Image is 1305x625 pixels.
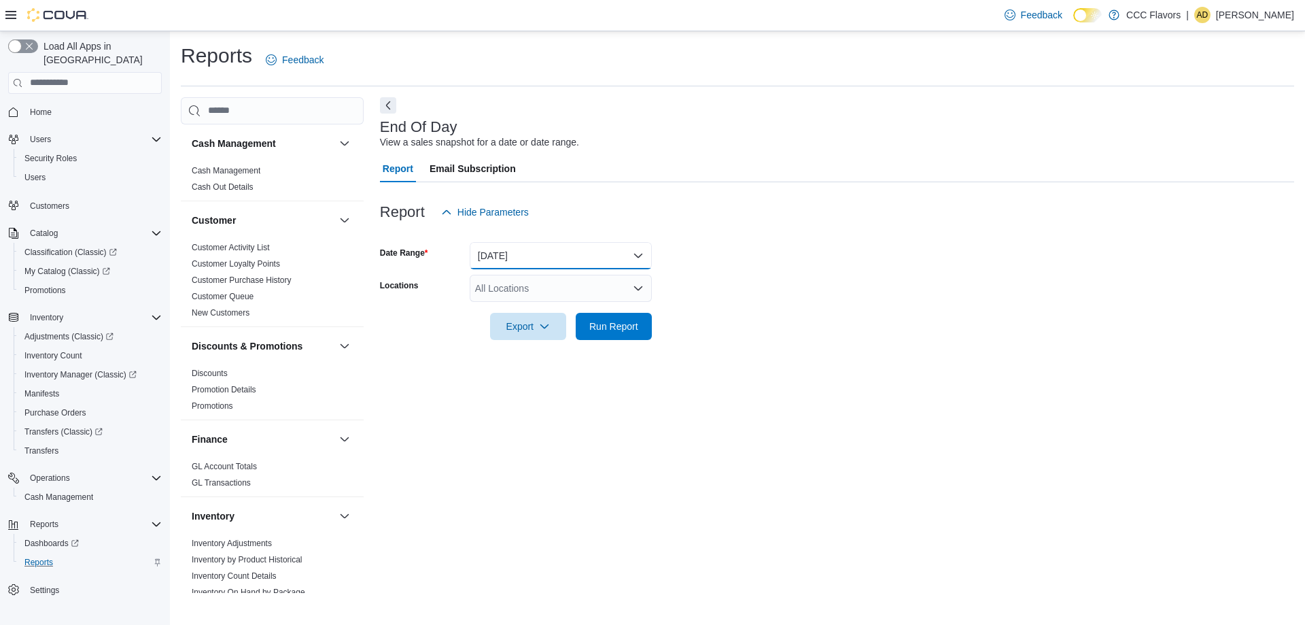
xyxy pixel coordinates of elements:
button: Promotions [14,281,167,300]
span: Adjustments (Classic) [19,328,162,345]
button: Users [14,168,167,187]
span: Feedback [282,53,324,67]
a: Dashboards [19,535,84,552]
a: Purchase Orders [19,405,92,421]
span: Run Report [589,320,638,333]
span: Transfers [19,443,162,459]
span: Settings [30,585,59,596]
span: Reports [30,519,58,530]
a: My Catalog (Classic) [14,262,167,281]
span: Security Roles [19,150,162,167]
button: Cash Management [192,137,334,150]
div: Andrea Derosier [1194,7,1211,23]
span: Cash Out Details [192,182,254,192]
button: Hide Parameters [436,199,534,226]
span: Classification (Classic) [24,247,117,258]
h3: Discounts & Promotions [192,339,302,353]
a: Dashboards [14,534,167,553]
div: Customer [181,239,364,326]
span: Operations [24,470,162,486]
span: Report [383,155,413,182]
a: Users [19,169,51,186]
div: Finance [181,458,364,496]
span: Adjustments (Classic) [24,331,114,342]
h3: Report [380,204,425,220]
button: Finance [192,433,334,446]
button: Reports [3,515,167,534]
span: Load All Apps in [GEOGRAPHIC_DATA] [38,39,162,67]
span: Catalog [24,225,162,241]
span: Cash Management [24,492,93,503]
a: Classification (Classic) [19,244,122,260]
span: Customer Queue [192,291,254,302]
span: Reports [24,557,53,568]
button: Run Report [576,313,652,340]
span: Promotions [24,285,66,296]
span: Classification (Classic) [19,244,162,260]
span: Inventory Count [24,350,82,361]
button: Cash Management [14,488,167,507]
a: Inventory by Product Historical [192,555,302,564]
button: Customer [336,212,353,229]
a: Security Roles [19,150,82,167]
span: Reports [24,516,162,533]
h1: Reports [181,42,252,69]
span: Transfers [24,445,58,456]
a: Reports [19,554,58,571]
button: [DATE] [470,242,652,269]
span: Customer Loyalty Points [192,258,280,269]
button: Inventory [336,508,353,524]
span: Dark Mode [1073,22,1074,23]
span: Purchase Orders [19,405,162,421]
button: Next [380,97,396,114]
span: GL Transactions [192,477,251,488]
h3: End Of Day [380,119,457,135]
span: Inventory Adjustments [192,538,272,549]
span: GL Account Totals [192,461,257,472]
span: Users [24,172,46,183]
span: Email Subscription [430,155,516,182]
a: Feedback [999,1,1068,29]
span: Manifests [24,388,59,399]
a: Inventory Manager (Classic) [19,367,142,383]
button: Customer [192,214,334,227]
a: Promotions [192,401,233,411]
button: Security Roles [14,149,167,168]
a: Inventory Manager (Classic) [14,365,167,384]
label: Locations [380,280,419,291]
span: Dashboards [24,538,79,549]
span: Home [24,103,162,120]
label: Date Range [380,248,428,258]
span: Transfers (Classic) [19,424,162,440]
a: Cash Management [19,489,99,505]
button: Catalog [3,224,167,243]
h3: Cash Management [192,137,276,150]
span: Dashboards [19,535,162,552]
span: Manifests [19,386,162,402]
span: Export [498,313,558,340]
button: Reports [24,516,64,533]
a: New Customers [192,308,249,318]
div: Cash Management [181,163,364,201]
p: [PERSON_NAME] [1216,7,1294,23]
img: Cova [27,8,88,22]
span: Operations [30,473,70,484]
span: Users [24,131,162,148]
span: Catalog [30,228,58,239]
a: Inventory On Hand by Package [192,588,305,597]
span: Customers [30,201,69,212]
span: Transfers (Classic) [24,426,103,437]
p: CCC Flavors [1126,7,1181,23]
button: Inventory [24,309,69,326]
a: Classification (Classic) [14,243,167,262]
a: Transfers (Classic) [19,424,108,440]
button: Discounts & Promotions [192,339,334,353]
span: Inventory [24,309,162,326]
button: Reports [14,553,167,572]
button: Operations [3,469,167,488]
button: Users [24,131,56,148]
button: Operations [24,470,75,486]
a: Customers [24,198,75,214]
span: Promotions [192,401,233,411]
button: Discounts & Promotions [336,338,353,354]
